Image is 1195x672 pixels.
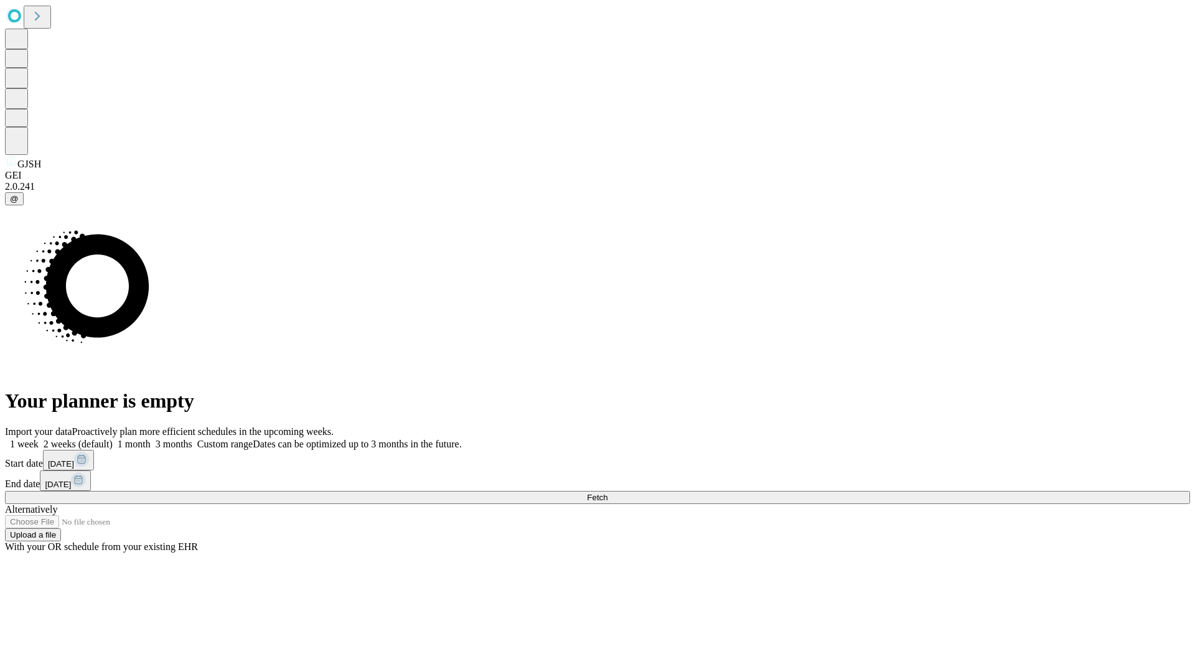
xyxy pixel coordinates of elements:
button: Upload a file [5,528,61,541]
div: GEI [5,170,1190,181]
span: Dates can be optimized up to 3 months in the future. [253,439,461,449]
span: Fetch [587,493,607,502]
span: @ [10,194,19,203]
span: Import your data [5,426,72,437]
h1: Your planner is empty [5,390,1190,413]
span: [DATE] [45,480,71,489]
span: [DATE] [48,459,74,469]
div: End date [5,470,1190,491]
button: @ [5,192,24,205]
span: GJSH [17,159,41,169]
button: Fetch [5,491,1190,504]
span: Proactively plan more efficient schedules in the upcoming weeks. [72,426,334,437]
span: 1 week [10,439,39,449]
div: Start date [5,450,1190,470]
span: 1 month [118,439,151,449]
button: [DATE] [40,470,91,491]
div: 2.0.241 [5,181,1190,192]
span: Alternatively [5,504,57,515]
span: 2 weeks (default) [44,439,113,449]
span: Custom range [197,439,253,449]
button: [DATE] [43,450,94,470]
span: 3 months [156,439,192,449]
span: With your OR schedule from your existing EHR [5,541,198,552]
